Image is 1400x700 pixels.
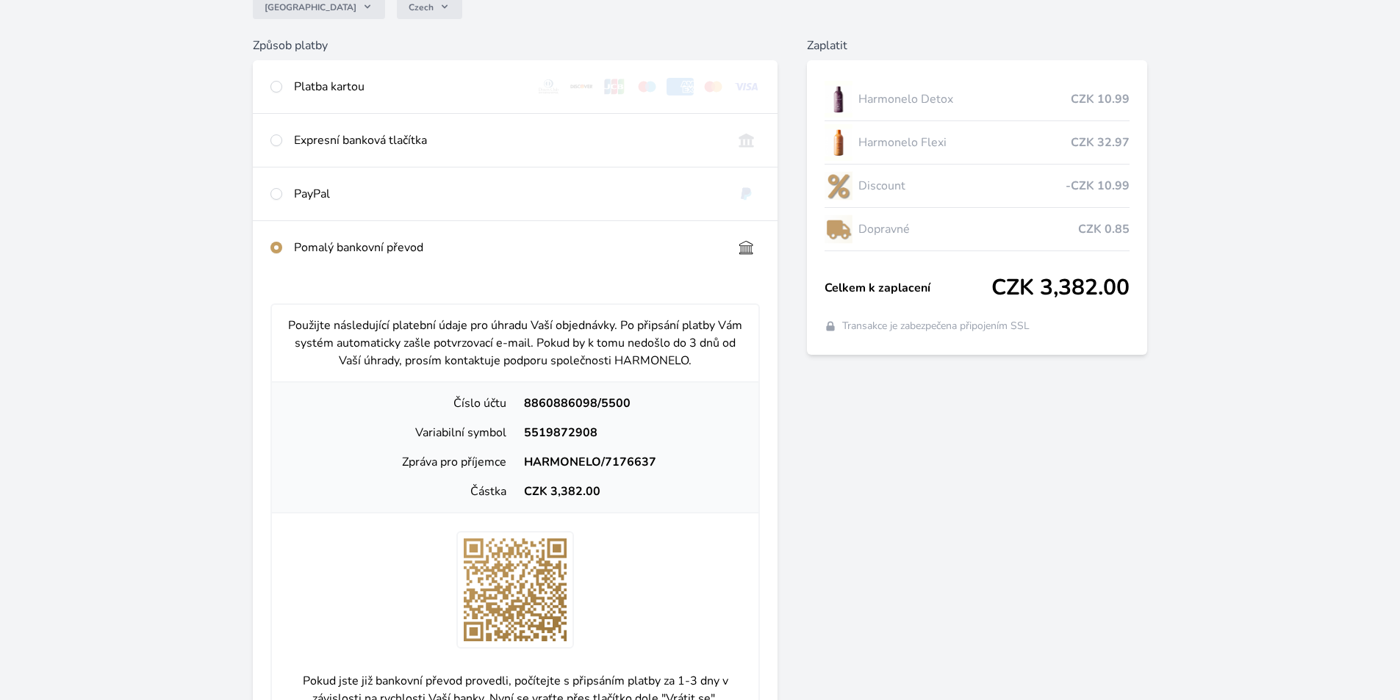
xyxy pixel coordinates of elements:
h6: Zaplatit [807,37,1147,54]
div: PayPal [294,185,721,203]
span: Transakce je zabezpečena připojením SSL [842,319,1030,333]
img: jcb.svg [601,78,628,95]
span: -CZK 10.99 [1066,177,1130,195]
img: DETOX_se_stinem_x-lo.jpg [825,81,852,118]
div: Platba kartou [294,78,523,95]
img: amex.svg [667,78,694,95]
div: Pomalý bankovní převod [294,239,721,256]
div: Číslo účtu [284,394,515,412]
img: diners.svg [535,78,562,95]
img: mc.svg [700,78,727,95]
span: CZK 32.97 [1071,134,1130,151]
div: Expresní banková tlačítka [294,131,721,149]
img: discover.svg [568,78,595,95]
img: CLEAN_FLEXI_se_stinem_x-hi_(1)-lo.jpg [825,124,852,161]
img: maestro.svg [633,78,661,95]
div: CZK 3,382.00 [515,483,747,500]
img: visa.svg [733,78,760,95]
h6: Způsob platby [253,37,778,54]
span: Discount [858,177,1066,195]
img: discount-lo.png [825,167,852,204]
img: wNT7EW4RrTY7wAAAABJRU5ErkJggg== [456,531,574,649]
div: Variabilní symbol [284,424,515,441]
div: 8860886098/5500 [515,394,747,412]
img: onlineBanking_CZ.svg [733,131,760,149]
span: Czech [409,1,434,13]
img: paypal.svg [733,185,760,203]
span: [GEOGRAPHIC_DATA] [265,1,356,13]
span: Harmonelo Detox [858,90,1071,108]
img: delivery-lo.png [825,211,852,248]
p: Použijte následující platební údaje pro úhradu Vaší objednávky. Po připsání platby Vám systém aut... [284,317,747,369]
span: Dopravné [858,220,1078,238]
span: CZK 10.99 [1071,90,1130,108]
div: Zpráva pro příjemce [284,453,515,471]
div: HARMONELO/7176637 [515,453,747,471]
div: 5519872908 [515,424,747,441]
span: Harmonelo Flexi [858,134,1071,151]
span: CZK 0.85 [1078,220,1130,238]
span: Celkem k zaplacení [825,279,991,297]
div: Částka [284,483,515,500]
img: bankTransfer_IBAN.svg [733,239,760,256]
span: CZK 3,382.00 [991,275,1130,301]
